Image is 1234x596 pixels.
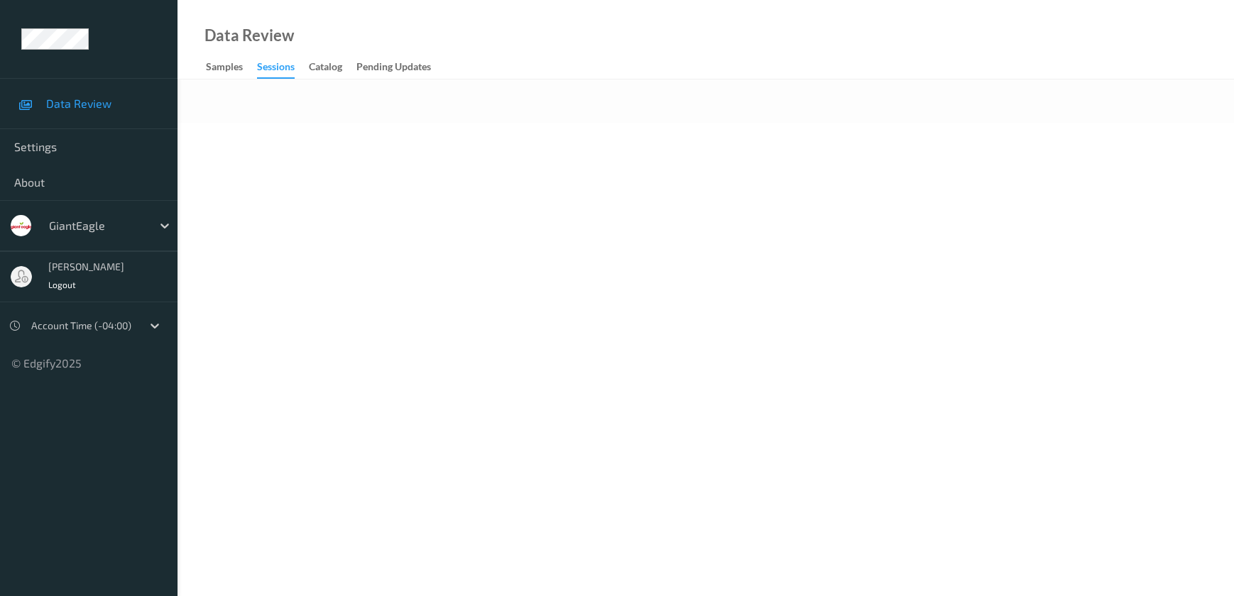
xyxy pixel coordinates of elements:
[356,57,445,77] a: Pending Updates
[257,57,309,79] a: Sessions
[309,60,342,77] div: Catalog
[257,60,295,79] div: Sessions
[204,28,294,43] div: Data Review
[356,60,431,77] div: Pending Updates
[309,57,356,77] a: Catalog
[206,57,257,77] a: Samples
[206,60,243,77] div: Samples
